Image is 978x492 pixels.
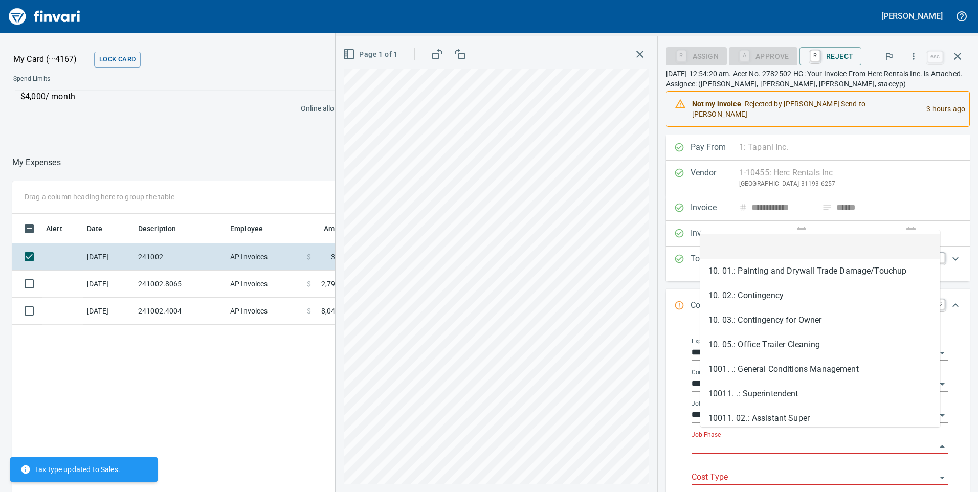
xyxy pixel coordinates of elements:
span: Employee [230,222,276,235]
p: My Card (···4167) [13,53,90,65]
p: Code [691,299,739,312]
td: AP Invoices [226,271,303,298]
span: Amount [324,222,350,235]
span: Employee [230,222,263,235]
div: Assign [666,51,727,60]
p: $4,000 / month [20,91,341,103]
span: Close invoice [925,44,970,69]
span: Amount [310,222,350,235]
a: R [810,50,820,61]
span: $ [307,252,311,262]
p: My Expenses [12,156,61,169]
li: 1001. .: General Conditions Management [700,357,940,382]
li: 10011. 02.: Assistant Super [700,406,940,431]
span: $ [307,279,311,289]
li: 10. 02.: Contingency [700,283,940,308]
p: Total [691,253,739,275]
button: Close [935,439,949,454]
span: Date [87,222,103,235]
td: AP Invoices [226,243,303,271]
label: Job Phase [692,432,721,438]
strong: Not my invoice [692,100,741,108]
li: 10. 03.: Contingency for Owner [700,308,940,332]
td: [DATE] [83,271,134,298]
span: Description [138,222,190,235]
span: Alert [46,222,76,235]
span: Description [138,222,176,235]
span: Spend Limits [13,74,198,84]
button: Open [935,471,949,485]
span: 30.64 [331,252,350,262]
button: Flag [878,45,900,68]
td: 241002.4004 [134,298,226,325]
div: Job Phase required [729,51,797,60]
label: Job [692,400,702,407]
h5: [PERSON_NAME] [881,11,943,21]
p: Drag a column heading here to group the table [25,192,174,202]
a: esc [927,51,943,62]
button: Page 1 of 1 [341,45,402,64]
button: [PERSON_NAME] [879,8,945,24]
td: 241002 [134,243,226,271]
span: Alert [46,222,62,235]
button: Lock Card [94,52,141,68]
nav: breadcrumb [12,156,61,169]
button: Open [935,408,949,422]
div: - Rejected by [PERSON_NAME] Send to [PERSON_NAME] [692,95,919,123]
li: 10011. .: Superintendent [700,382,940,406]
div: 3 hours ago [918,95,965,123]
img: Finvari [6,4,83,29]
p: Online allowed [5,103,348,114]
span: Date [87,222,116,235]
td: [DATE] [83,243,134,271]
button: RReject [799,47,861,65]
span: Reject [808,48,853,65]
label: Company [692,369,718,375]
td: AP Invoices [226,298,303,325]
label: Expense Type [692,338,729,344]
p: [DATE] 12:54:20 am. Acct No. 2782502-HG: Your Invoice From Herc Rentals Inc. is Attached. Assigne... [666,69,970,89]
button: Open [935,346,949,360]
td: 241002.8065 [134,271,226,298]
button: Open [935,377,949,391]
div: Expand [666,289,970,323]
td: [DATE] [83,298,134,325]
span: Lock Card [99,54,136,65]
li: 10. 05.: Office Trailer Cleaning [700,332,940,357]
span: 2,796.64 [321,279,350,289]
li: 10. 01.: Painting and Drywall Trade Damage/Touchup [700,259,940,283]
span: 8,043.00 [321,306,350,316]
span: Page 1 of 1 [345,48,397,61]
span: $ [307,306,311,316]
span: Tax type updated to Sales. [20,464,120,475]
button: More [902,45,925,68]
div: Expand [666,247,970,281]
